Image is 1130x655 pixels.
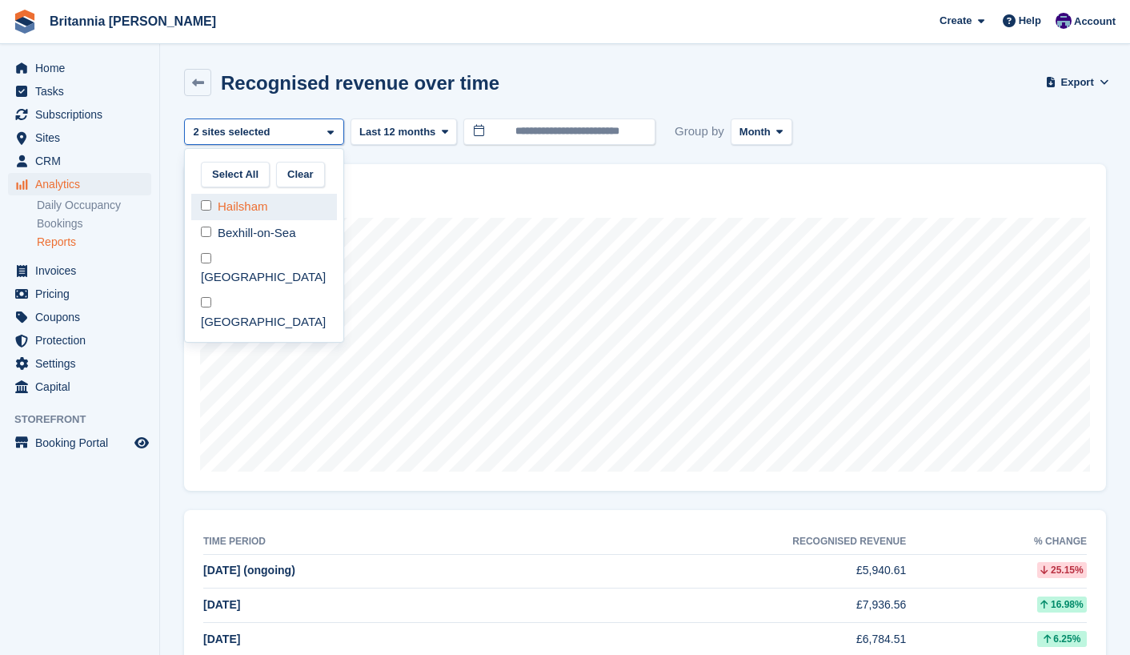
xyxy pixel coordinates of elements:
[35,283,131,305] span: Pricing
[35,259,131,282] span: Invoices
[191,247,337,291] div: [GEOGRAPHIC_DATA]
[35,173,131,195] span: Analytics
[1056,13,1072,29] img: Cameron Ballard
[13,10,37,34] img: stora-icon-8386f47178a22dfd0bd8f6a31ec36ba5ce8667c1dd55bd0f319d3a0aa187defe.svg
[35,103,131,126] span: Subscriptions
[1037,631,1087,647] div: 6.25%
[37,235,151,250] a: Reports
[35,376,131,398] span: Capital
[14,412,159,428] span: Storefront
[8,150,151,172] a: menu
[203,598,240,611] span: [DATE]
[518,529,907,555] th: Recognised revenue
[35,306,131,328] span: Coupons
[191,220,337,247] div: Bexhill-on-Sea
[8,352,151,375] a: menu
[8,376,151,398] a: menu
[203,633,240,645] span: [DATE]
[276,162,325,188] button: Clear
[8,103,151,126] a: menu
[8,259,151,282] a: menu
[1074,14,1116,30] span: Account
[43,8,222,34] a: Britannia [PERSON_NAME]
[1037,597,1087,613] div: 16.98%
[35,127,131,149] span: Sites
[37,198,151,213] a: Daily Occupancy
[518,554,907,589] td: £5,940.61
[35,432,131,454] span: Booking Portal
[35,57,131,79] span: Home
[35,150,131,172] span: CRM
[8,173,151,195] a: menu
[35,80,131,102] span: Tasks
[906,529,1087,555] th: % change
[37,216,151,231] a: Bookings
[8,306,151,328] a: menu
[35,329,131,352] span: Protection
[1048,69,1106,95] button: Export
[132,433,151,452] a: Preview store
[359,124,435,140] span: Last 12 months
[190,124,276,140] div: 2 sites selected
[1061,74,1094,90] span: Export
[221,72,499,94] h2: Recognised revenue over time
[739,124,771,140] span: Month
[201,162,270,188] button: Select All
[35,352,131,375] span: Settings
[191,291,337,335] div: [GEOGRAPHIC_DATA]
[731,119,792,145] button: Month
[1037,562,1087,578] div: 25.15%
[191,194,337,220] div: Hailsham
[8,57,151,79] a: menu
[351,119,457,145] button: Last 12 months
[518,589,907,623] td: £7,936.56
[675,119,724,145] span: Group by
[1019,13,1041,29] span: Help
[940,13,972,29] span: Create
[8,80,151,102] a: menu
[203,529,518,555] th: Time period
[8,329,151,352] a: menu
[8,283,151,305] a: menu
[8,432,151,454] a: menu
[203,564,295,577] span: [DATE] (ongoing)
[8,127,151,149] a: menu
